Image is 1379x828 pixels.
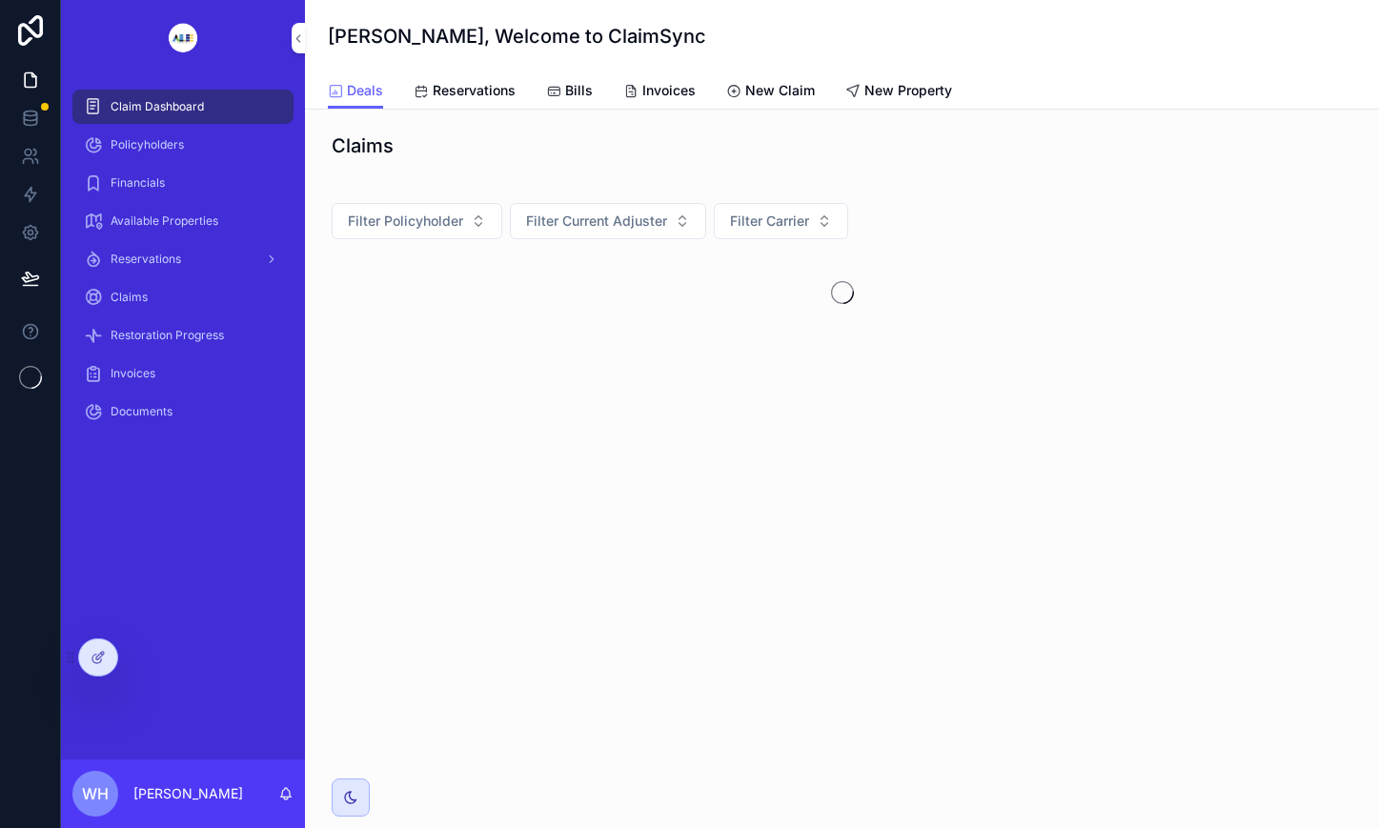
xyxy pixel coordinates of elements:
[72,242,294,276] a: Reservations
[546,73,593,111] a: Bills
[133,784,243,803] p: [PERSON_NAME]
[328,23,706,50] h1: [PERSON_NAME], Welcome to ClaimSync
[72,204,294,238] a: Available Properties
[347,81,383,100] span: Deals
[845,73,952,111] a: New Property
[433,81,516,100] span: Reservations
[72,90,294,124] a: Claim Dashboard
[72,166,294,200] a: Financials
[72,280,294,314] a: Claims
[61,76,305,454] div: scrollable content
[714,203,848,239] button: Select Button
[642,81,696,100] span: Invoices
[864,81,952,100] span: New Property
[153,23,213,53] img: App logo
[526,212,667,231] span: Filter Current Adjuster
[348,212,463,231] span: Filter Policyholder
[726,73,815,111] a: New Claim
[72,356,294,391] a: Invoices
[332,132,394,159] h1: Claims
[111,252,181,267] span: Reservations
[82,782,109,805] span: WH
[565,81,593,100] span: Bills
[623,73,696,111] a: Invoices
[328,73,383,110] a: Deals
[111,137,184,152] span: Policyholders
[72,394,294,429] a: Documents
[111,213,218,229] span: Available Properties
[111,366,155,381] span: Invoices
[111,290,148,305] span: Claims
[510,203,706,239] button: Select Button
[111,404,172,419] span: Documents
[72,128,294,162] a: Policyholders
[332,203,502,239] button: Select Button
[111,175,165,191] span: Financials
[414,73,516,111] a: Reservations
[730,212,809,231] span: Filter Carrier
[745,81,815,100] span: New Claim
[111,328,224,343] span: Restoration Progress
[111,99,204,114] span: Claim Dashboard
[72,318,294,353] a: Restoration Progress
